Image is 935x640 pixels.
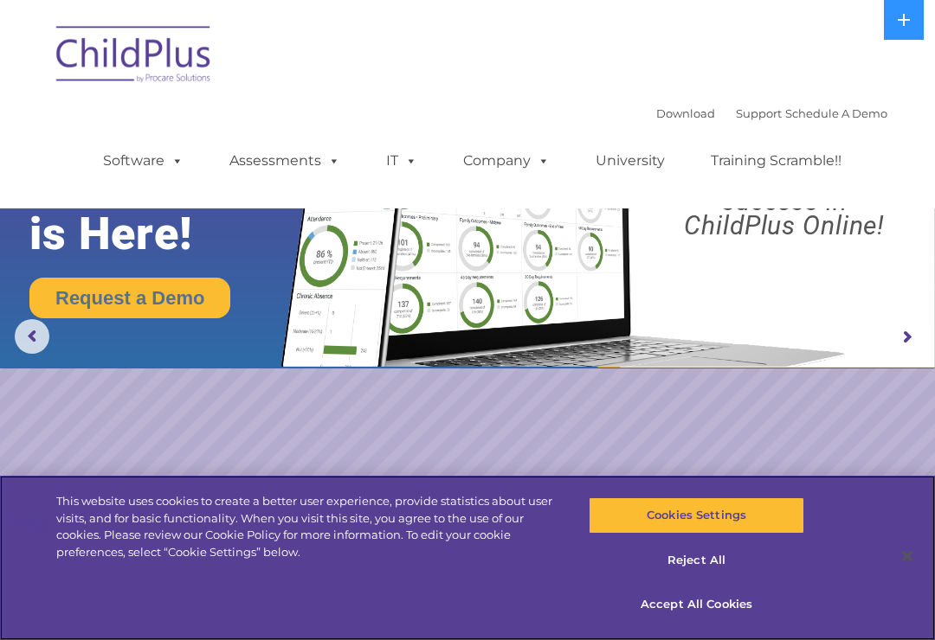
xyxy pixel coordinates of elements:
[56,493,561,560] div: This website uses cookies to create a better user experience, provide statistics about user visit...
[446,144,567,178] a: Company
[589,497,803,534] button: Cookies Settings
[48,14,221,100] img: ChildPlus by Procare Solutions
[693,144,859,178] a: Training Scramble!!
[646,117,924,238] rs-layer: Boost your productivity and streamline your success in ChildPlus Online!
[656,106,715,120] a: Download
[212,144,358,178] a: Assessments
[369,144,435,178] a: IT
[578,144,682,178] a: University
[656,106,887,120] font: |
[86,144,201,178] a: Software
[29,106,328,259] rs-layer: The Future of ChildPlus is Here!
[888,537,926,575] button: Close
[589,586,803,623] button: Accept All Cookies
[785,106,887,120] a: Schedule A Demo
[736,106,782,120] a: Support
[589,542,803,579] button: Reject All
[29,278,230,318] a: Request a Demo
